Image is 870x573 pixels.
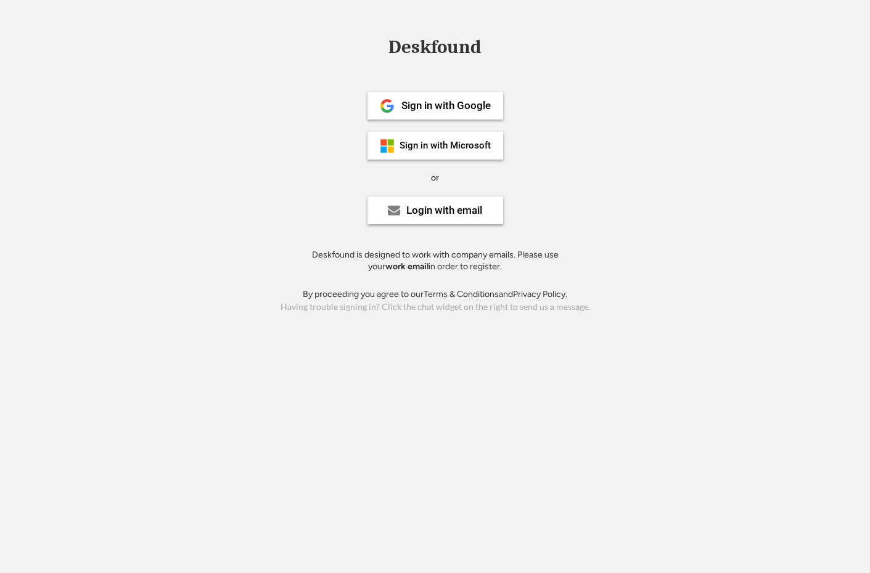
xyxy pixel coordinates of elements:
img: 1024px-Google__G__Logo.svg.png [380,99,395,113]
a: Privacy Policy. [513,289,567,299]
div: Sign in with Google [401,100,491,111]
div: By proceeding you agree to our and [303,288,567,301]
a: Terms & Conditions [424,289,499,299]
div: Deskfound is designed to work with company emails. Please use your in order to register. [297,249,574,273]
img: ms-symbollockup_mssymbol_19.png [380,139,395,153]
strong: work email [385,261,429,272]
div: Login with email [406,205,482,216]
div: or [431,172,439,184]
div: Sign in with Microsoft [400,141,491,150]
div: Deskfound [383,38,488,57]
